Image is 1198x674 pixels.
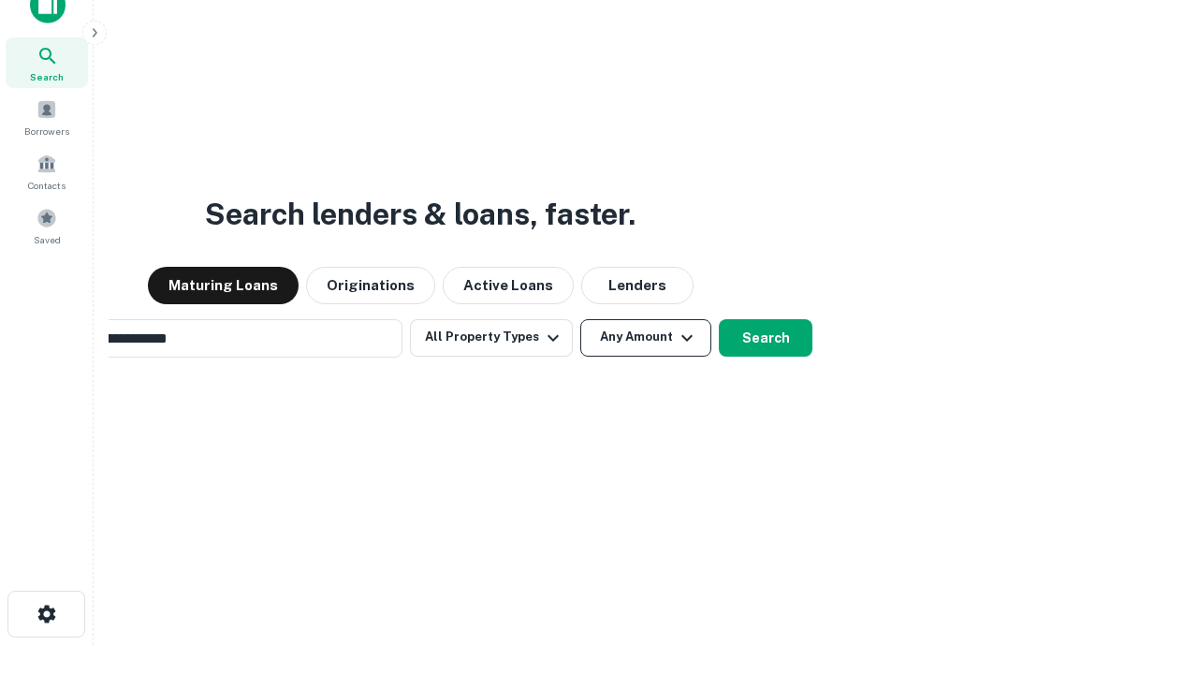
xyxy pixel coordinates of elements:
button: Active Loans [443,267,574,304]
button: Lenders [581,267,694,304]
a: Search [6,37,88,88]
a: Saved [6,200,88,251]
button: Search [719,319,812,357]
span: Saved [34,232,61,247]
a: Borrowers [6,92,88,142]
button: Any Amount [580,319,711,357]
span: Borrowers [24,124,69,139]
span: Contacts [28,178,66,193]
button: Originations [306,267,435,304]
iframe: Chat Widget [1104,524,1198,614]
button: Maturing Loans [148,267,299,304]
a: Contacts [6,146,88,197]
button: All Property Types [410,319,573,357]
h3: Search lenders & loans, faster. [205,192,636,237]
span: Search [30,69,64,84]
